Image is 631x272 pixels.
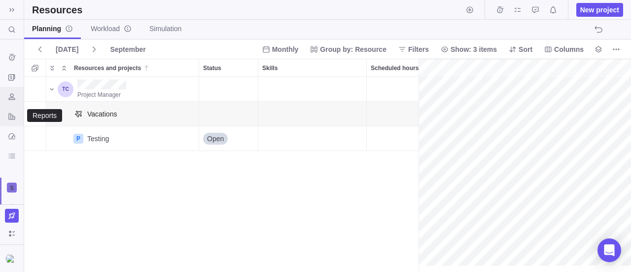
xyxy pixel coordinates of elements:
div: Status [199,59,258,77]
span: Sort [505,42,536,56]
div: Scheduled hours [367,77,426,102]
div: Resources and projects [70,59,199,77]
span: Approval requests [528,3,542,17]
div: Resources and projects [46,102,199,126]
span: Status [203,63,221,73]
span: Workload [91,24,132,34]
span: Scheduled hours [371,63,419,73]
span: Monthly [258,42,303,56]
a: Simulation [141,20,189,39]
div: Scheduled hours [367,126,426,151]
span: Group by: Resource [320,44,386,54]
span: Show: 3 items [437,42,501,56]
a: Notifications [546,7,560,15]
div: Tammy Connors [58,81,73,97]
div: Tammy Connors [6,253,18,265]
span: To better explore Birdview features, you may use sample data. [4,227,20,240]
span: [DATE] [56,44,78,54]
div: Resources and projects [46,77,199,102]
span: New project [580,5,619,15]
span: Time logs [493,3,507,17]
span: [DATE] [52,42,82,56]
a: Workloadinfo-description [83,20,140,39]
span: Start timer [463,3,477,17]
span: My assignments [511,3,525,17]
svg: info-description [65,25,73,33]
div: P [73,134,83,144]
div: Skills [258,126,367,151]
span: Open [207,134,224,144]
div: Testing [87,134,109,144]
div: Skills [258,59,366,77]
a: Planninginfo-description [24,20,81,39]
span: Monthly [272,44,299,54]
span: Collapse [58,61,70,75]
span: Resources and projects [74,63,141,73]
div: Skills [258,77,367,102]
div: Scheduled hours [367,102,426,126]
span: Simulation [149,24,181,34]
span: Show: 3 items [451,44,497,54]
div: Status [199,126,258,151]
div: Scheduled hours [367,59,425,77]
img: Show [6,255,18,263]
span: The action will be undone: editing the dependency [592,23,605,37]
span: Notifications [546,3,560,17]
span: Skills [262,63,278,73]
span: Columns [554,44,584,54]
span: Sort [519,44,532,54]
div: Status [199,102,258,126]
div: Skills [258,102,367,126]
span: Planning [32,24,73,34]
span: Legend [592,42,605,56]
div: Resources and projects [46,126,199,151]
div: Open Intercom Messenger [597,238,621,262]
span: Group by: Resource [306,42,390,56]
svg: info-description [124,25,132,33]
span: Vacations [87,109,117,119]
a: My assignments [511,7,525,15]
div: Status [199,77,258,102]
span: New project [576,3,623,17]
a: Project Manager [77,89,121,99]
a: Upgrade now (Trial ends in 15 days) [5,209,19,223]
span: Filters [394,42,433,56]
div: Reports [32,112,58,119]
span: More actions [609,42,623,56]
a: Time logs [493,7,507,15]
a: Approval requests [528,7,542,15]
h2: Resources [32,3,82,17]
span: Selection mode [28,61,42,75]
span: Project Manager [77,91,121,98]
span: Expand [46,61,58,75]
span: Columns [540,42,588,56]
span: Filters [408,44,429,54]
